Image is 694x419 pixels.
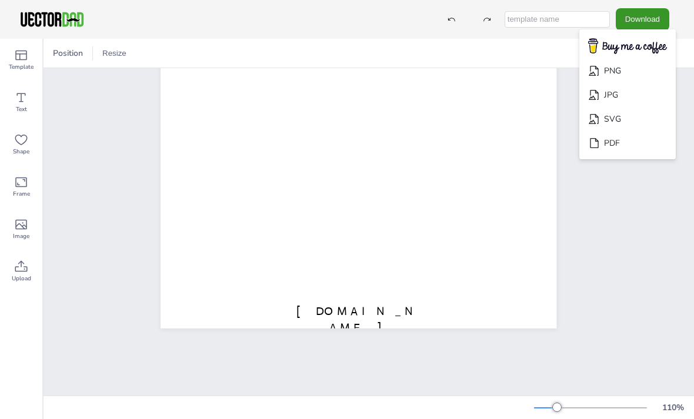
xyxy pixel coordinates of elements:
li: PDF [579,131,676,155]
span: [DOMAIN_NAME] [296,304,423,334]
li: PNG [579,59,676,83]
li: SVG [579,107,676,131]
li: JPG [579,83,676,107]
div: 110 % [659,402,687,413]
span: Shape [13,147,29,156]
ul: Download [579,29,676,159]
input: template name [505,11,610,28]
img: VectorDad-1.png [19,11,85,28]
span: Position [51,48,85,59]
button: Resize [98,44,131,63]
button: Download [616,8,669,30]
span: Upload [12,274,31,283]
span: Frame [13,189,30,199]
span: Image [13,232,29,241]
span: Template [9,62,34,72]
img: buymecoffee.png [580,35,675,58]
span: Text [16,105,27,114]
